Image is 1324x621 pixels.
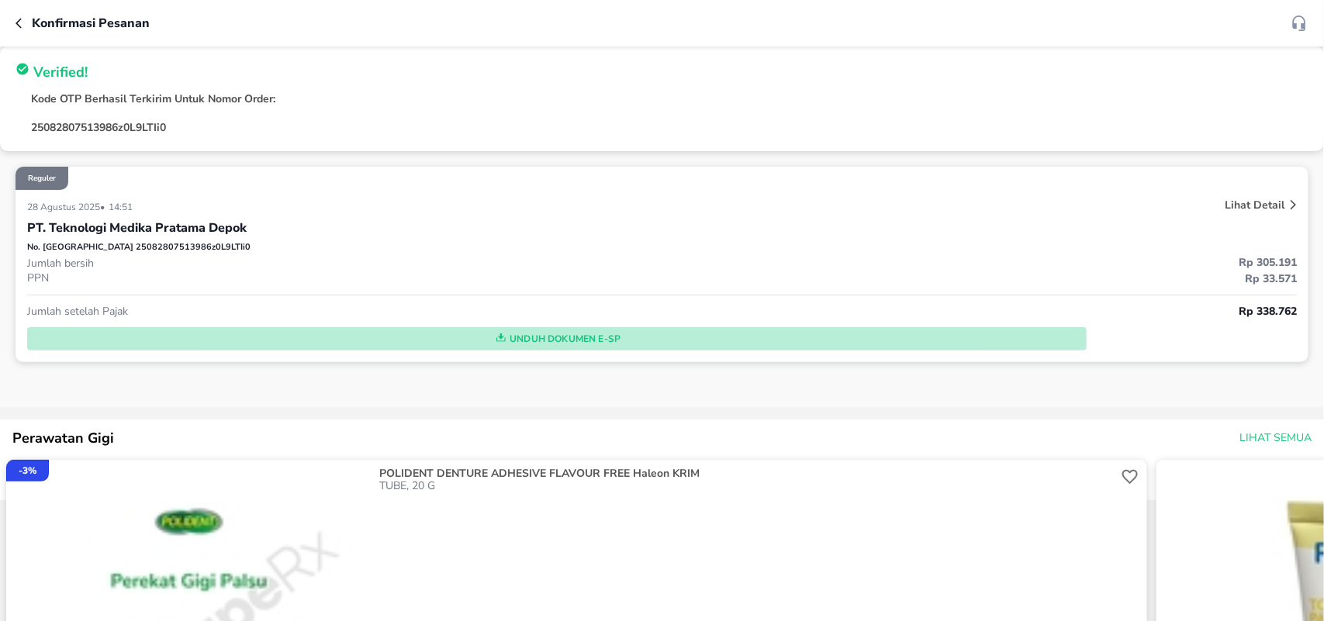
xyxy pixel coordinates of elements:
[379,480,1118,492] p: TUBE, 20 G
[27,241,251,254] p: No. [GEOGRAPHIC_DATA] 25082807513986z0L9LTIi0
[33,329,1080,349] span: Unduh Dokumen e-SP
[662,303,1298,319] p: Rp 338.762
[1225,198,1284,212] p: Lihat Detail
[28,173,56,184] p: Reguler
[1233,424,1315,453] button: Lihat Semua
[27,219,247,237] p: PT. Teknologi Medika Pratama Depok
[27,256,662,271] p: Jumlah bersih
[379,467,1115,480] p: POLIDENT DENTURE ADHESIVE FLAVOUR FREE Haleon KRIM
[662,271,1298,287] p: Rp 33.571
[27,327,1087,350] button: Unduh Dokumen e-SP
[662,254,1298,271] p: Rp 305.191
[27,304,662,319] p: Jumlah setelah Pajak
[33,62,88,83] p: Verified!
[32,14,150,33] p: Konfirmasi pesanan
[31,91,1308,107] p: Kode OTP Berhasil Terkirim Untuk Nomor Order:
[27,201,109,213] p: 28 Agustus 2025 •
[109,201,137,213] p: 14:51
[1239,429,1312,448] span: Lihat Semua
[19,464,36,478] p: - 3 %
[27,271,662,285] p: PPN
[31,119,1308,136] p: 25082807513986z0L9LTIi0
